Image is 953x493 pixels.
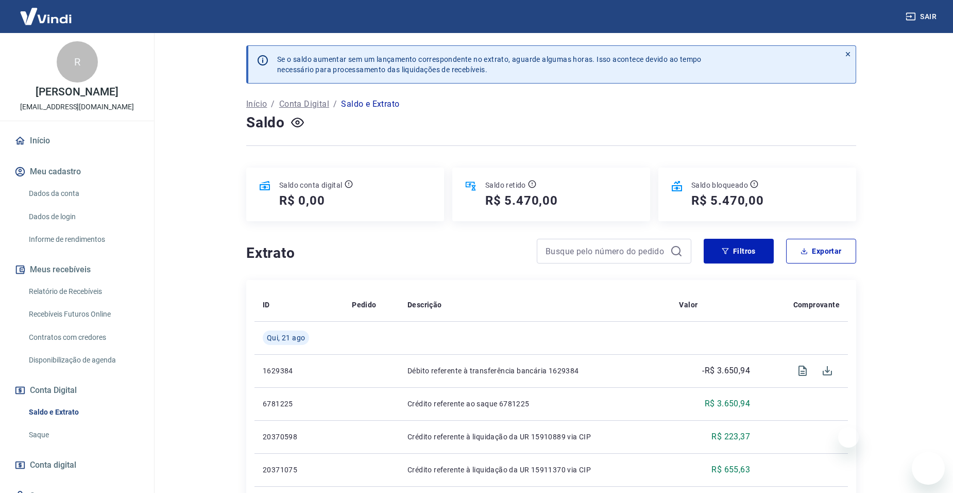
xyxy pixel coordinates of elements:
p: -R$ 3.650,94 [702,365,750,377]
iframe: Fechar mensagem [838,427,859,448]
h5: R$ 5.470,00 [691,192,764,209]
a: Informe de rendimentos [25,229,142,250]
p: 20370598 [263,432,335,442]
p: 6781225 [263,399,335,409]
p: R$ 655,63 [711,464,750,476]
iframe: Botão para abrir a janela de mensagens [912,452,945,485]
h5: R$ 0,00 [279,192,325,209]
h4: Saldo [246,112,285,133]
span: Visualizar [790,358,815,383]
p: 20371075 [263,465,335,475]
p: Crédito referente à liquidação da UR 15911370 via CIP [407,465,662,475]
p: [PERSON_NAME] [36,87,118,97]
button: Meu cadastro [12,160,142,183]
div: R [57,41,98,83]
p: Crédito referente ao saque 6781225 [407,399,662,409]
span: Qui, 21 ago [267,333,305,343]
p: Saldo retido [485,180,526,190]
h4: Extrato [246,243,524,264]
img: Vindi [12,1,79,32]
button: Meus recebíveis [12,258,142,281]
p: Comprovante [793,300,840,310]
a: Início [246,98,267,110]
button: Conta Digital [12,379,142,402]
a: Saldo e Extrato [25,402,142,423]
p: R$ 3.650,94 [705,398,750,410]
p: Crédito referente à liquidação da UR 15910889 via CIP [407,432,662,442]
span: Download [815,358,840,383]
input: Busque pelo número do pedido [546,243,666,259]
p: / [333,98,337,110]
p: [EMAIL_ADDRESS][DOMAIN_NAME] [20,102,134,112]
p: Descrição [407,300,442,310]
h5: R$ 5.470,00 [485,192,558,209]
a: Disponibilização de agenda [25,350,142,371]
span: Conta digital [30,458,76,472]
p: Saldo conta digital [279,180,343,190]
a: Dados de login [25,206,142,227]
p: Pedido [352,300,376,310]
a: Saque [25,424,142,446]
a: Início [12,129,142,152]
p: Saldo e Extrato [341,98,399,110]
p: ID [263,300,270,310]
a: Dados da conta [25,183,142,204]
p: Se o saldo aumentar sem um lançamento correspondente no extrato, aguarde algumas horas. Isso acon... [277,54,702,75]
a: Recebíveis Futuros Online [25,304,142,325]
button: Filtros [704,239,774,264]
p: Valor [679,300,697,310]
p: 1629384 [263,366,335,376]
button: Sair [904,7,941,26]
a: Conta Digital [279,98,329,110]
p: Débito referente à transferência bancária 1629384 [407,366,662,376]
p: / [271,98,275,110]
a: Relatório de Recebíveis [25,281,142,302]
a: Contratos com credores [25,327,142,348]
p: Saldo bloqueado [691,180,748,190]
p: R$ 223,37 [711,431,750,443]
a: Conta digital [12,454,142,476]
button: Exportar [786,239,856,264]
